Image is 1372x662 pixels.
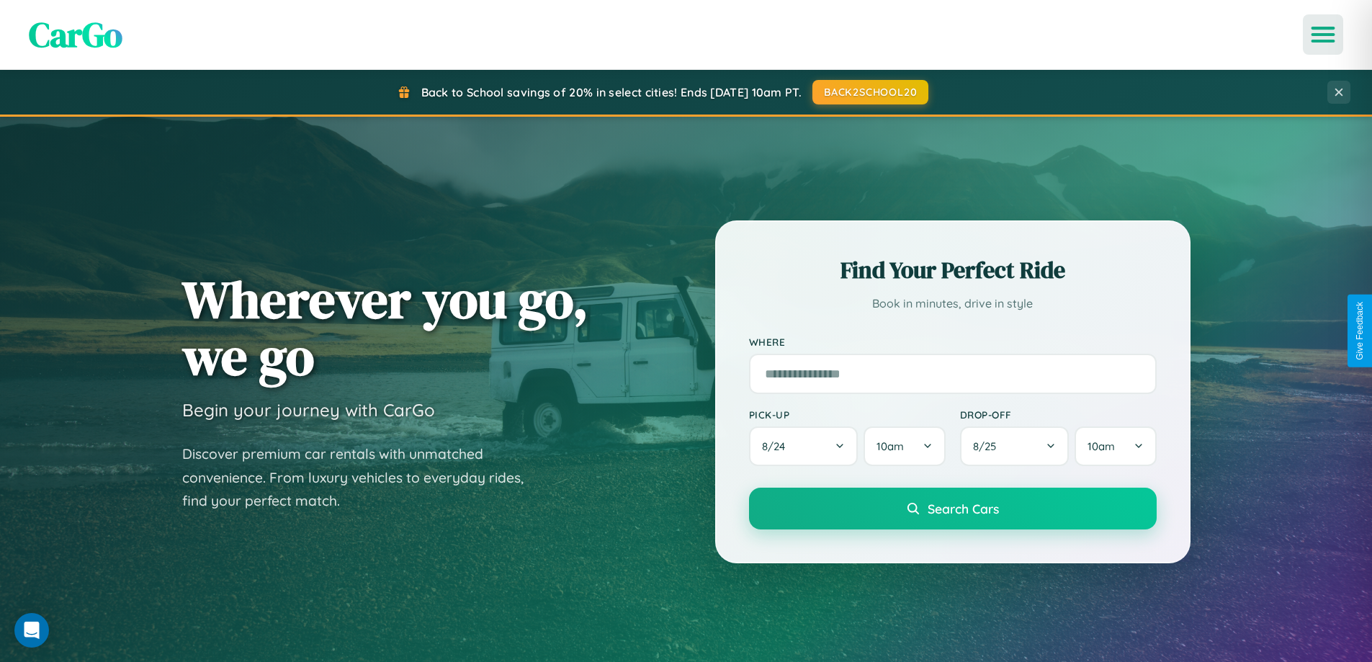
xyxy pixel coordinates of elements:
p: Book in minutes, drive in style [749,293,1157,314]
p: Discover premium car rentals with unmatched convenience. From luxury vehicles to everyday rides, ... [182,442,542,513]
label: Where [749,336,1157,348]
button: 8/25 [960,426,1070,466]
div: Give Feedback [1355,302,1365,360]
span: 8 / 24 [762,439,792,453]
span: Back to School savings of 20% in select cities! Ends [DATE] 10am PT. [421,85,802,99]
label: Drop-off [960,408,1157,421]
button: Search Cars [749,488,1157,529]
h2: Find Your Perfect Ride [749,254,1157,286]
button: 10am [864,426,945,466]
h3: Begin your journey with CarGo [182,399,435,421]
div: Open Intercom Messenger [14,613,49,648]
button: BACK2SCHOOL20 [812,80,928,104]
span: 10am [1088,439,1115,453]
span: Search Cars [928,501,999,516]
span: 10am [876,439,904,453]
label: Pick-up [749,408,946,421]
button: Open menu [1303,14,1343,55]
button: 8/24 [749,426,858,466]
button: 10am [1075,426,1156,466]
h1: Wherever you go, we go [182,271,588,385]
span: 8 / 25 [973,439,1003,453]
span: CarGo [29,11,122,58]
